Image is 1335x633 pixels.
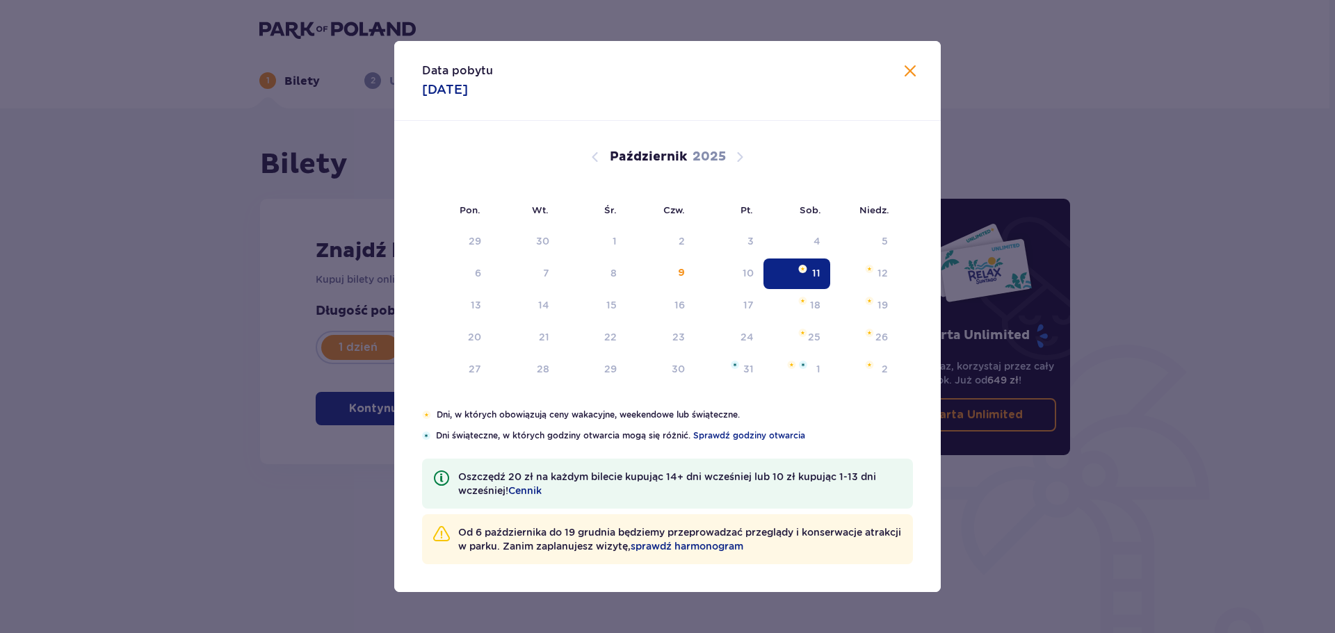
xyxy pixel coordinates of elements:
[604,204,617,215] small: Śr.
[693,429,805,442] a: Sprawdź godziny otwarcia
[610,149,687,165] p: Październik
[422,354,491,385] td: poniedziałek, 27 października 2025
[626,322,695,353] td: czwartek, 23 października 2025
[422,411,431,419] img: Pomarańczowa gwiazdka
[532,204,549,215] small: Wt.
[679,234,685,248] div: 2
[626,354,695,385] td: czwartek, 30 października 2025
[460,204,480,215] small: Pon.
[422,322,491,353] td: poniedziałek, 20 października 2025
[458,470,902,498] p: Oszczędź 20 zł na każdym bilecie kupując 14+ dni wcześniej lub 10 zł kupując 1-13 dni wcześniej!
[695,258,763,289] td: piątek, 10 października 2025
[559,290,626,321] td: środa, 15 października 2025
[798,265,807,273] img: Pomarańczowa gwiazdka
[830,227,898,257] td: Data niedostępna. niedziela, 5 października 2025
[814,234,820,248] div: 4
[422,290,491,321] td: poniedziałek, 13 października 2025
[587,149,604,165] button: Poprzedni miesiąc
[475,266,481,280] div: 6
[763,258,831,289] td: Data zaznaczona. sobota, 11 października 2025
[458,525,902,553] p: Od 6 października do 19 grudnia będziemy przeprowadzać przeglądy i konserwacje atrakcji w parku. ...
[543,266,549,280] div: 7
[491,322,560,353] td: wtorek, 21 października 2025
[902,63,919,81] button: Zamknij
[538,298,549,312] div: 14
[731,149,748,165] button: Następny miesiąc
[537,362,549,376] div: 28
[672,330,685,344] div: 23
[539,330,549,344] div: 21
[626,227,695,257] td: Data niedostępna. czwartek, 2 października 2025
[763,354,831,385] td: sobota, 1 listopada 2025
[865,329,874,337] img: Pomarańczowa gwiazdka
[865,265,874,273] img: Pomarańczowa gwiazdka
[830,354,898,385] td: niedziela, 2 listopada 2025
[491,227,560,257] td: Data niedostępna. wtorek, 30 września 2025
[469,234,481,248] div: 29
[491,290,560,321] td: wtorek, 14 października 2025
[422,81,468,98] p: [DATE]
[613,234,617,248] div: 1
[810,298,820,312] div: 18
[743,266,754,280] div: 10
[604,362,617,376] div: 29
[491,258,560,289] td: Data niedostępna. wtorek, 7 października 2025
[508,484,542,498] a: Cennik
[422,431,430,440] img: Niebieska gwiazdka
[882,362,888,376] div: 2
[559,227,626,257] td: Data niedostępna. środa, 1 października 2025
[559,322,626,353] td: środa, 22 października 2025
[830,258,898,289] td: niedziela, 12 października 2025
[743,362,754,376] div: 31
[877,298,888,312] div: 19
[422,227,491,257] td: Data niedostępna. poniedziałek, 29 września 2025
[468,330,481,344] div: 20
[610,266,617,280] div: 8
[741,330,754,344] div: 24
[631,539,743,553] a: sprawdź harmonogram
[559,354,626,385] td: środa, 29 października 2025
[865,361,874,369] img: Pomarańczowa gwiazdka
[812,266,820,280] div: 11
[559,258,626,289] td: Data niedostępna. środa, 8 października 2025
[859,204,889,215] small: Niedz.
[743,298,754,312] div: 17
[491,354,560,385] td: wtorek, 28 października 2025
[787,361,796,369] img: Pomarańczowa gwiazdka
[799,361,807,369] img: Niebieska gwiazdka
[626,290,695,321] td: czwartek, 16 października 2025
[536,234,549,248] div: 30
[678,266,685,280] div: 9
[877,266,888,280] div: 12
[875,330,888,344] div: 26
[830,322,898,353] td: niedziela, 26 października 2025
[469,362,481,376] div: 27
[695,290,763,321] td: piątek, 17 października 2025
[747,234,754,248] div: 3
[422,258,491,289] td: Data niedostępna. poniedziałek, 6 października 2025
[830,290,898,321] td: niedziela, 19 października 2025
[800,204,821,215] small: Sob.
[695,227,763,257] td: Data niedostępna. piątek, 3 października 2025
[763,322,831,353] td: sobota, 25 października 2025
[693,149,726,165] p: 2025
[471,298,481,312] div: 13
[763,290,831,321] td: sobota, 18 października 2025
[798,297,807,305] img: Pomarańczowa gwiazdka
[437,409,913,421] p: Dni, w których obowiązują ceny wakacyjne, weekendowe lub świąteczne.
[865,297,874,305] img: Pomarańczowa gwiazdka
[882,234,888,248] div: 5
[436,429,913,442] p: Dni świąteczne, w których godziny otwarcia mogą się różnić.
[763,227,831,257] td: Data niedostępna. sobota, 4 października 2025
[695,354,763,385] td: piątek, 31 października 2025
[741,204,753,215] small: Pt.
[422,63,493,79] p: Data pobytu
[816,362,820,376] div: 1
[808,330,820,344] div: 25
[731,361,739,369] img: Niebieska gwiazdka
[672,362,685,376] div: 30
[695,322,763,353] td: piątek, 24 października 2025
